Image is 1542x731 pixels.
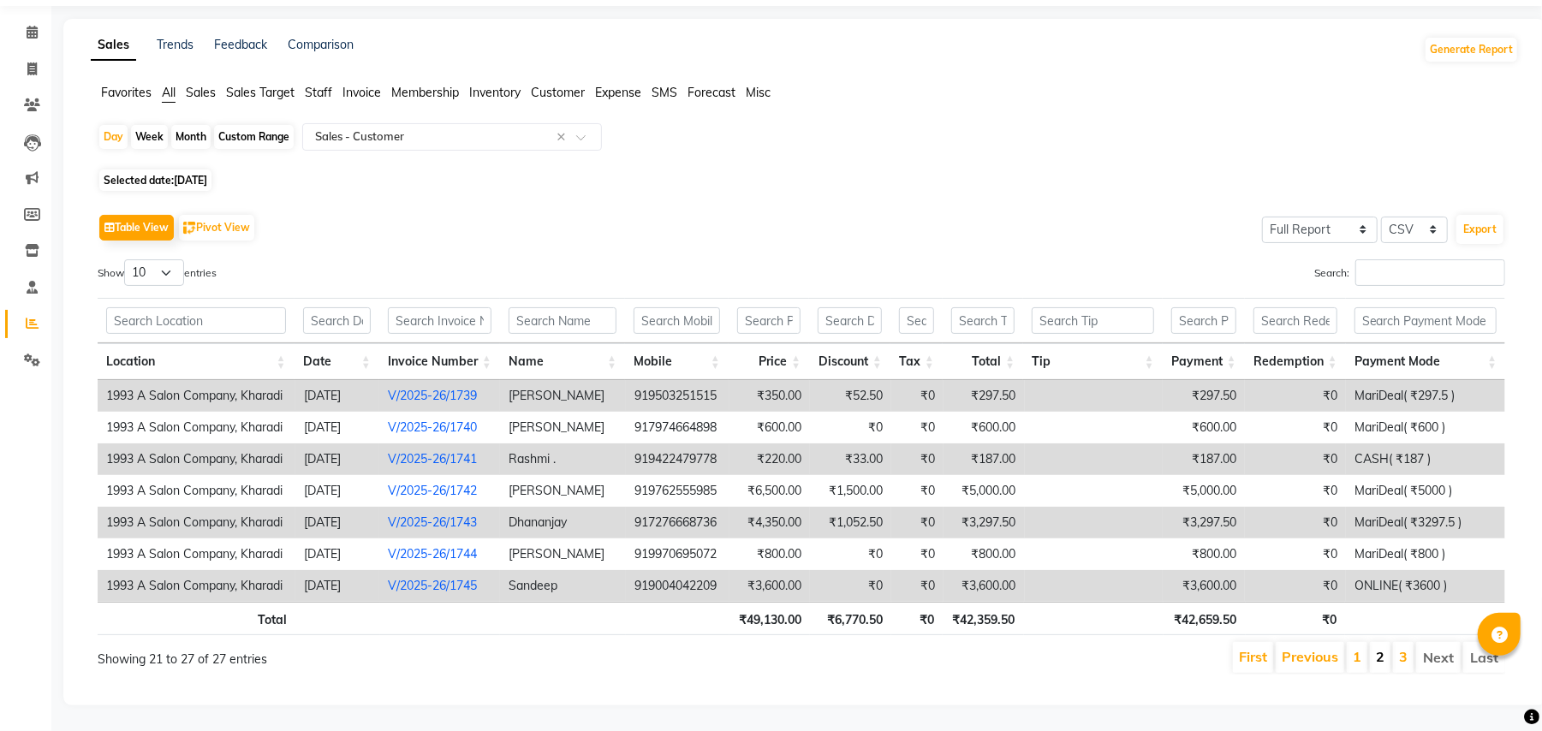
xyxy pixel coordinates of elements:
td: MariDeal( ₹600 ) [1346,412,1505,443]
td: ₹3,297.50 [1163,507,1245,538]
td: [PERSON_NAME] [500,412,626,443]
td: [DATE] [295,507,380,538]
td: ₹0 [1245,443,1346,475]
input: Search Location [106,307,286,334]
span: Forecast [688,85,735,100]
a: V/2025-26/1745 [388,578,477,593]
div: Week [131,125,168,149]
input: Search Date [303,307,371,334]
span: Favorites [101,85,152,100]
input: Search Price [737,307,801,334]
th: Payment Mode: activate to sort column ascending [1346,343,1506,380]
td: [PERSON_NAME] [500,380,626,412]
td: 919422479778 [626,443,729,475]
td: [DATE] [295,475,380,507]
td: ₹0 [891,538,944,570]
div: Day [99,125,128,149]
input: Search Redemption [1253,307,1337,334]
td: ₹350.00 [729,380,810,412]
button: Table View [99,215,174,241]
label: Search: [1314,259,1505,286]
td: ₹0 [891,443,944,475]
td: MariDeal( ₹800 ) [1346,538,1505,570]
td: ₹52.50 [810,380,891,412]
input: Search Payment [1171,307,1236,334]
td: ₹0 [1245,412,1346,443]
a: Previous [1282,648,1338,665]
td: 919004042209 [626,570,729,602]
td: Rashmi . [500,443,626,475]
span: Selected date: [99,169,211,191]
input: Search Mobile [634,307,720,334]
a: 1 [1353,648,1361,665]
span: All [162,85,176,100]
td: 1993 A Salon Company, Kharadi [98,538,295,570]
td: Sandeep [500,570,626,602]
input: Search Total [951,307,1015,334]
th: Tax: activate to sort column ascending [890,343,943,380]
td: ₹1,500.00 [810,475,891,507]
th: ₹49,130.00 [729,602,811,635]
td: [DATE] [295,538,380,570]
button: Pivot View [179,215,254,241]
td: MariDeal( ₹3297.5 ) [1346,507,1505,538]
td: [PERSON_NAME] [500,475,626,507]
a: V/2025-26/1739 [388,388,477,403]
td: [DATE] [295,443,380,475]
th: Redemption: activate to sort column ascending [1245,343,1346,380]
th: ₹6,770.50 [810,602,891,635]
a: V/2025-26/1743 [388,514,477,530]
a: 2 [1376,648,1384,665]
td: ₹0 [810,538,891,570]
td: 1993 A Salon Company, Kharadi [98,475,295,507]
span: Expense [595,85,641,100]
input: Search Payment Mode [1354,307,1497,334]
input: Search Invoice Number [388,307,491,334]
th: ₹0 [891,602,943,635]
th: Invoice Number: activate to sort column ascending [379,343,500,380]
td: 1993 A Salon Company, Kharadi [98,443,295,475]
td: ₹0 [891,380,944,412]
td: ₹33.00 [810,443,891,475]
span: [DATE] [174,174,207,187]
a: Sales [91,30,136,61]
span: SMS [652,85,677,100]
td: ₹0 [1245,538,1346,570]
button: Export [1456,215,1503,244]
td: ₹0 [891,570,944,602]
td: ₹3,600.00 [729,570,810,602]
th: Location: activate to sort column ascending [98,343,295,380]
img: pivot.png [183,222,196,235]
td: ₹0 [891,507,944,538]
th: Date: activate to sort column ascending [295,343,379,380]
th: Price: activate to sort column ascending [729,343,809,380]
span: Sales [186,85,216,100]
td: ₹6,500.00 [729,475,810,507]
button: Generate Report [1426,38,1517,62]
td: ₹4,350.00 [729,507,810,538]
th: Tip: activate to sort column ascending [1023,343,1163,380]
td: ₹800.00 [1163,538,1245,570]
a: V/2025-26/1740 [388,419,477,435]
span: Inventory [469,85,521,100]
th: Payment: activate to sort column ascending [1163,343,1245,380]
a: V/2025-26/1742 [388,483,477,498]
td: ₹187.00 [944,443,1024,475]
td: Dhananjay [500,507,626,538]
th: Total: activate to sort column ascending [943,343,1023,380]
span: Clear all [557,128,571,146]
th: Mobile: activate to sort column ascending [625,343,729,380]
td: 919503251515 [626,380,729,412]
td: ₹800.00 [729,538,810,570]
span: Membership [391,85,459,100]
td: [PERSON_NAME] [500,538,626,570]
td: MariDeal( ₹5000 ) [1346,475,1505,507]
td: 1993 A Salon Company, Kharadi [98,412,295,443]
div: Showing 21 to 27 of 27 entries [98,640,670,669]
td: ₹3,600.00 [1163,570,1245,602]
td: ₹0 [1245,570,1346,602]
td: 917276668736 [626,507,729,538]
select: Showentries [124,259,184,286]
span: Sales Target [226,85,295,100]
a: 3 [1399,648,1408,665]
